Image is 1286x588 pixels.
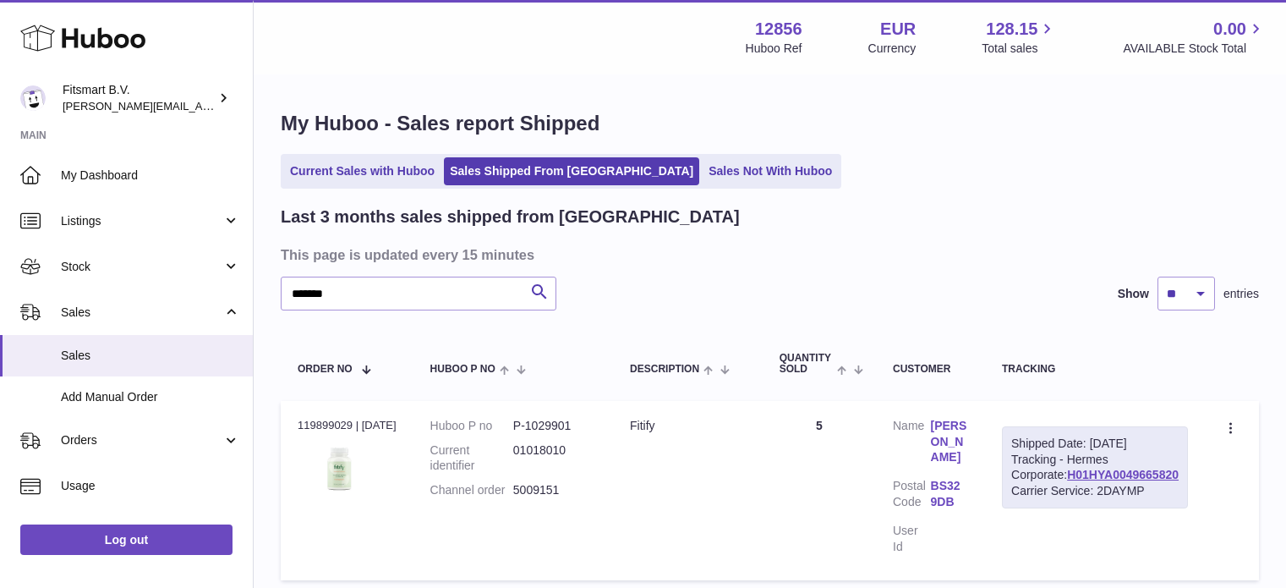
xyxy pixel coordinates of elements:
[298,438,382,498] img: 128561739542540.png
[61,348,240,364] span: Sales
[630,418,746,434] div: Fitify
[298,364,353,375] span: Order No
[20,85,46,111] img: jonathan@leaderoo.com
[61,259,222,275] span: Stock
[430,364,495,375] span: Huboo P no
[1123,18,1266,57] a: 0.00 AVAILABLE Stock Total
[298,418,397,433] div: 119899029 | [DATE]
[893,523,931,555] dt: User Id
[986,18,1037,41] span: 128.15
[1067,468,1179,481] a: H01HYA0049665820
[1118,286,1149,302] label: Show
[63,99,339,113] span: [PERSON_NAME][EMAIL_ADDRESS][DOMAIN_NAME]
[1213,18,1246,41] span: 0.00
[61,213,222,229] span: Listings
[513,442,596,475] dd: 01018010
[513,482,596,498] dd: 5009151
[61,432,222,448] span: Orders
[281,245,1255,264] h3: This page is updated every 15 minutes
[61,478,240,494] span: Usage
[630,364,699,375] span: Description
[430,442,513,475] dt: Current identifier
[982,41,1057,57] span: Total sales
[893,364,968,375] div: Customer
[755,18,802,41] strong: 12856
[893,478,931,514] dt: Postal Code
[746,41,802,57] div: Huboo Ref
[63,82,215,114] div: Fitsmart B.V.
[780,353,833,375] span: Quantity Sold
[931,478,969,510] a: BS32 9DB
[880,18,916,41] strong: EUR
[61,389,240,405] span: Add Manual Order
[20,525,233,555] a: Log out
[284,157,441,185] a: Current Sales with Huboo
[513,418,596,434] dd: P-1029901
[1011,436,1179,452] div: Shipped Date: [DATE]
[931,418,969,466] a: [PERSON_NAME]
[703,157,838,185] a: Sales Not With Huboo
[61,305,222,321] span: Sales
[61,168,240,184] span: My Dashboard
[1011,483,1179,499] div: Carrier Service: 2DAYMP
[763,401,876,580] td: 5
[868,41,917,57] div: Currency
[1002,426,1188,509] div: Tracking - Hermes Corporate:
[430,482,513,498] dt: Channel order
[444,157,699,185] a: Sales Shipped From [GEOGRAPHIC_DATA]
[893,418,931,470] dt: Name
[281,206,740,228] h2: Last 3 months sales shipped from [GEOGRAPHIC_DATA]
[1002,364,1188,375] div: Tracking
[1223,286,1259,302] span: entries
[430,418,513,434] dt: Huboo P no
[281,110,1259,137] h1: My Huboo - Sales report Shipped
[1123,41,1266,57] span: AVAILABLE Stock Total
[982,18,1057,57] a: 128.15 Total sales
